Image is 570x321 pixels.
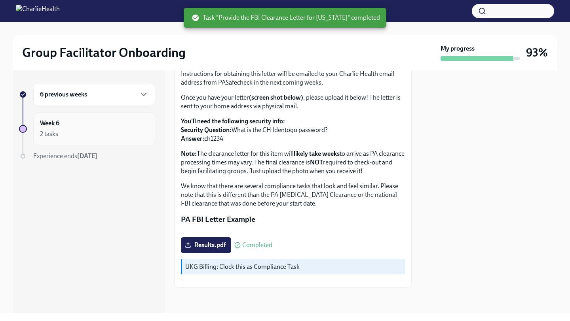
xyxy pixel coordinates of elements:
h2: Group Facilitator Onboarding [22,45,186,60]
strong: Note: [181,150,197,157]
p: The clearance letter for this item will to arrive as PA clearance processing times may vary. The ... [181,149,405,176]
strong: You'll need the following security info: [181,117,285,125]
span: Experience ends [33,152,97,160]
h3: 93% [526,45,548,60]
strong: (screen shot below) [249,94,303,101]
div: 2 tasks [40,130,58,138]
strong: Answer: [181,135,204,142]
p: What is the CH Identogo password? ch1234 [181,117,405,143]
strong: [DATE] [77,152,97,160]
span: Completed [242,242,272,248]
p: Once you have your letter , please upload it below! The letter is sent to your home address via p... [181,93,405,111]
p: PA FBI Letter Example [181,214,405,225]
strong: My progress [441,44,475,53]
strong: Security Question: [181,126,232,134]
label: Results.pdf [181,237,231,253]
a: Week 62 tasks [19,112,155,145]
p: Instructions for obtaining this letter will be emailed to your Charlie Health email address from ... [181,70,405,87]
strong: NOT [310,159,323,166]
strong: likely take weeks [294,150,340,157]
h6: Week 6 [40,119,59,128]
span: Task "Provide the FBI Clearance Letter for [US_STATE]" completed [192,13,380,22]
div: 6 previous weeks [33,83,155,106]
h6: 6 previous weeks [40,90,87,99]
span: Results.pdf [186,241,226,249]
p: We know that there are several compliance tasks that look and feel similar. Please note that this... [181,182,405,208]
img: CharlieHealth [16,5,60,17]
p: UKG Billing: Clock this as Compliance Task [185,262,402,271]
